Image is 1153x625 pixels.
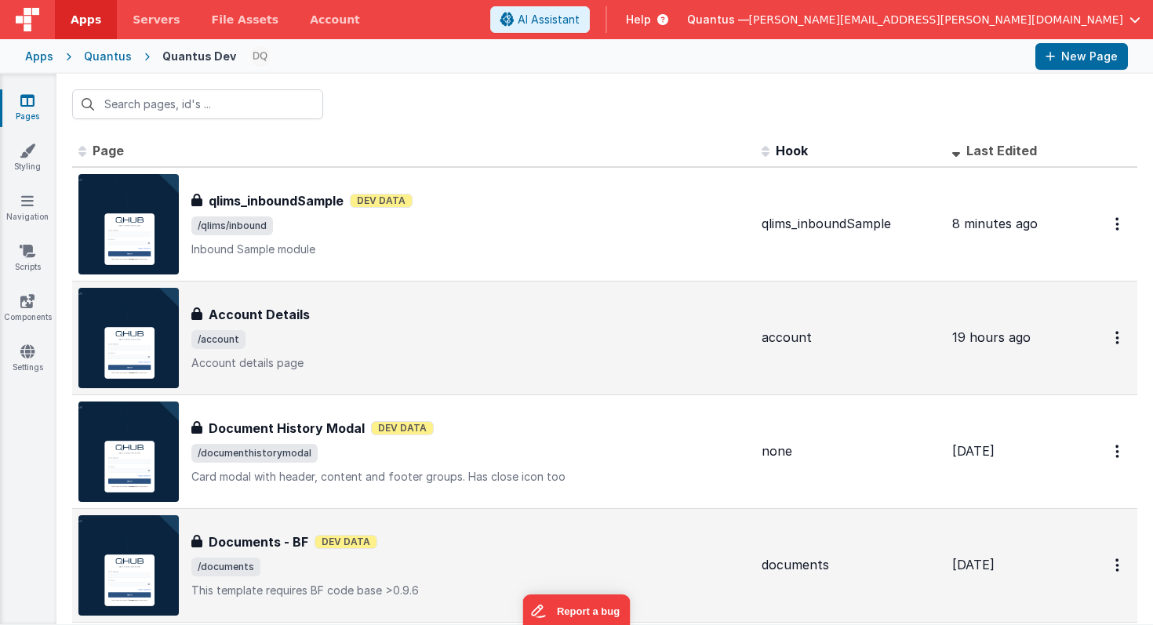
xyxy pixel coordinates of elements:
span: 8 minutes ago [952,216,1038,231]
span: [PERSON_NAME][EMAIL_ADDRESS][PERSON_NAME][DOMAIN_NAME] [749,12,1123,27]
button: AI Assistant [490,6,590,33]
span: [DATE] [952,557,995,572]
span: 19 hours ago [952,329,1031,345]
span: File Assets [212,12,279,27]
p: Inbound Sample module [191,242,749,257]
span: Apps [71,12,101,27]
h3: Document History Modal [209,419,365,438]
div: account [762,329,940,347]
span: Help [626,12,651,27]
button: New Page [1035,43,1128,70]
p: Card modal with header, content and footer groups. Has close icon too [191,469,749,485]
span: Quantus — [687,12,749,27]
span: /documenthistorymodal [191,444,318,463]
h3: Account Details [209,305,310,324]
span: /account [191,330,246,349]
button: Options [1106,435,1131,467]
span: AI Assistant [518,12,580,27]
span: Dev Data [350,194,413,208]
button: Options [1106,549,1131,581]
div: qlims_inboundSample [762,215,940,233]
div: Quantus [84,49,132,64]
span: Last Edited [966,143,1037,158]
div: Apps [25,49,53,64]
span: /documents [191,558,260,576]
span: Dev Data [371,421,434,435]
span: Hook [776,143,808,158]
h3: qlims_inboundSample [209,191,344,210]
p: Account details page [191,355,749,371]
p: This template requires BF code base >0.9.6 [191,583,749,598]
div: Quantus Dev [162,49,236,64]
span: /qlims/inbound [191,216,273,235]
span: [DATE] [952,443,995,459]
span: Dev Data [315,535,377,549]
button: Options [1106,208,1131,240]
span: Page [93,143,124,158]
div: none [762,442,940,460]
h3: Documents - BF [209,532,308,551]
button: Options [1106,322,1131,354]
img: 1021820d87a3b39413df04cdda3ae7ec [249,45,271,67]
button: Quantus — [PERSON_NAME][EMAIL_ADDRESS][PERSON_NAME][DOMAIN_NAME] [687,12,1140,27]
input: Search pages, id's ... [72,89,323,119]
div: documents [762,556,940,574]
span: Servers [133,12,180,27]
